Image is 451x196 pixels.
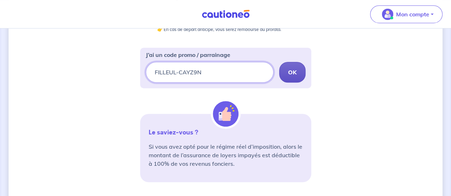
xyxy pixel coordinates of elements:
[213,101,239,127] img: illu_alert_hand.svg
[149,142,303,168] p: Si vous avez opté pour le régime réel d’imposition, alors le montant de l’assurance de loyers imp...
[396,10,429,18] p: Mon compte
[288,69,297,76] strong: OK
[370,5,442,23] button: illu_account_valid_menu.svgMon compte
[279,62,306,83] button: OK
[382,9,393,20] img: illu_account_valid_menu.svg
[146,51,230,59] p: J’ai un code promo / parrainage
[149,128,303,137] p: Le saviez-vous ?
[199,10,252,18] img: Cautioneo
